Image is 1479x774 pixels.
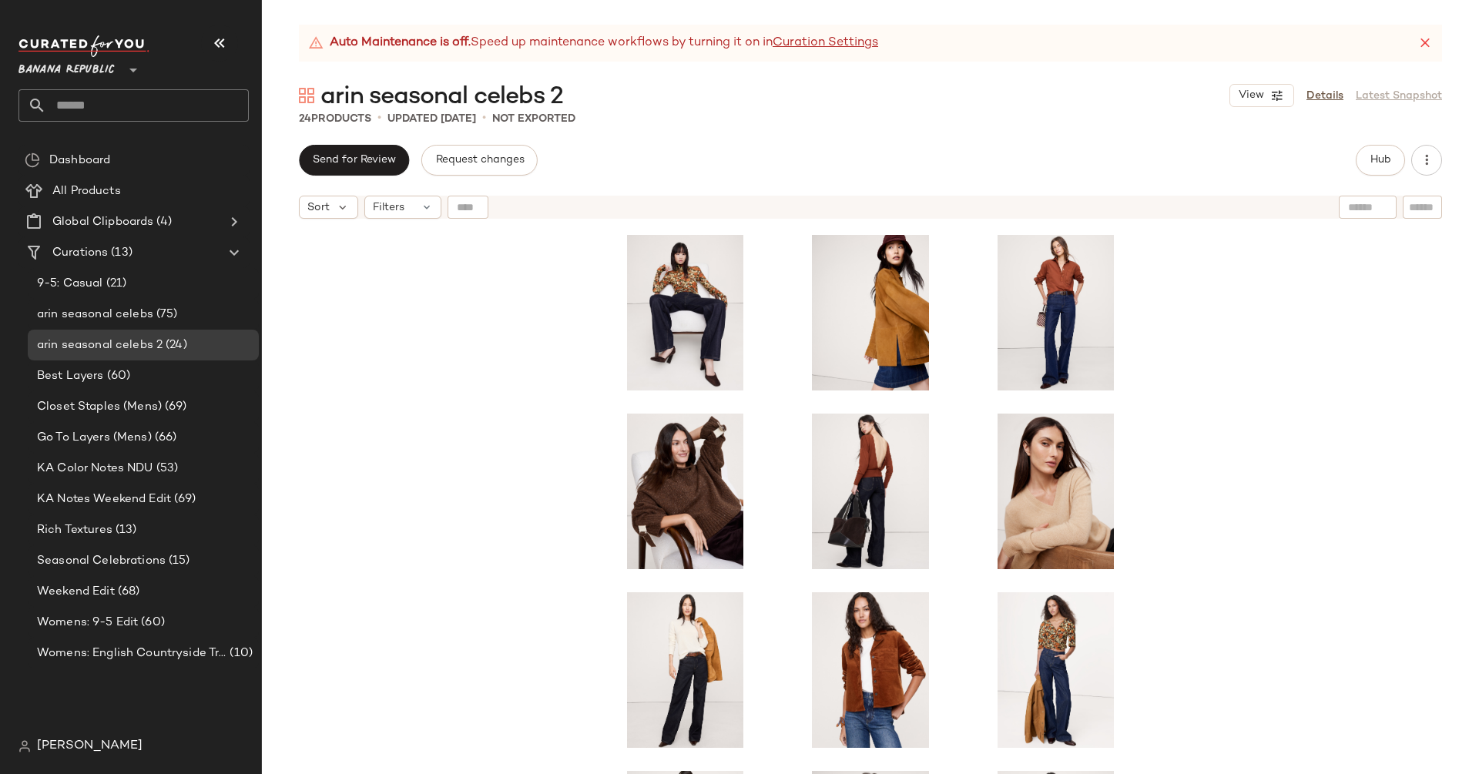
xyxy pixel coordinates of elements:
span: (15) [166,552,190,570]
img: cn60216271.jpg [793,235,948,390]
div: Speed up maintenance workflows by turning it on in [308,34,878,52]
button: View [1229,84,1294,107]
img: cfy_white_logo.C9jOOHJF.svg [18,35,149,57]
span: View [1238,89,1264,102]
span: Global Clipboards [52,213,153,231]
span: (53) [153,460,179,477]
span: Banana Republic [18,52,115,80]
span: (69) [171,491,196,508]
span: Hub [1370,154,1391,166]
span: (66) [152,429,177,447]
span: arin seasonal celebs 2 [37,337,163,354]
span: (13) [112,521,137,539]
span: (60) [104,367,131,385]
span: KA Color Notes NDU [37,460,153,477]
span: arin seasonal celebs 2 [320,82,563,112]
img: cn60608595.jpg [608,414,763,569]
img: svg%3e [18,740,31,752]
span: (21) [103,275,127,293]
span: All Products [52,183,121,200]
span: Rich Textures [37,521,112,539]
span: (4) [153,213,171,231]
img: cn60599818.jpg [978,592,1133,748]
span: KA Notes Weekend Edit [37,491,171,508]
span: Seasonal Celebrations [37,552,166,570]
a: Details [1306,88,1343,104]
img: svg%3e [299,88,314,103]
span: (68) [115,583,140,601]
span: • [377,109,381,128]
span: Best Layers [37,367,104,385]
span: Closet Staples (Mens) [37,398,162,416]
span: Curations [52,244,108,262]
span: (60) [138,614,165,632]
span: Go To Layers (Mens) [37,429,152,447]
img: svg%3e [25,152,40,168]
strong: Auto Maintenance is off. [330,34,471,52]
a: Curation Settings [773,34,878,52]
span: Womens: 9-5 Edit [37,614,138,632]
span: Dashboard [49,152,110,169]
span: (24) [163,337,187,354]
img: cn57816303.jpg [978,414,1133,569]
span: (13) [108,244,132,262]
span: Filters [373,199,404,216]
span: 9-5: Casual [37,275,103,293]
span: • [482,109,486,128]
img: cn60255284.jpg [608,592,763,748]
span: arin seasonal celebs [37,306,153,323]
span: 24 [299,113,311,125]
span: Send for Review [312,154,396,166]
span: Request changes [434,154,524,166]
img: cn60153588.jpg [978,235,1133,390]
img: cn60380421.jpg [793,414,948,569]
img: cn60505521.jpg [793,592,948,748]
span: [PERSON_NAME] [37,737,143,756]
span: (69) [162,398,187,416]
span: Womens: English Countryside Trend [37,645,226,662]
span: Weekend Edit [37,583,115,601]
button: Send for Review [299,145,409,176]
span: Sort [307,199,330,216]
span: (10) [226,645,253,662]
img: cn60599956.jpg [608,235,763,390]
div: Products [299,111,371,127]
button: Request changes [421,145,537,176]
button: Hub [1356,145,1405,176]
span: (75) [153,306,178,323]
p: updated [DATE] [387,111,476,127]
p: Not Exported [492,111,575,127]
